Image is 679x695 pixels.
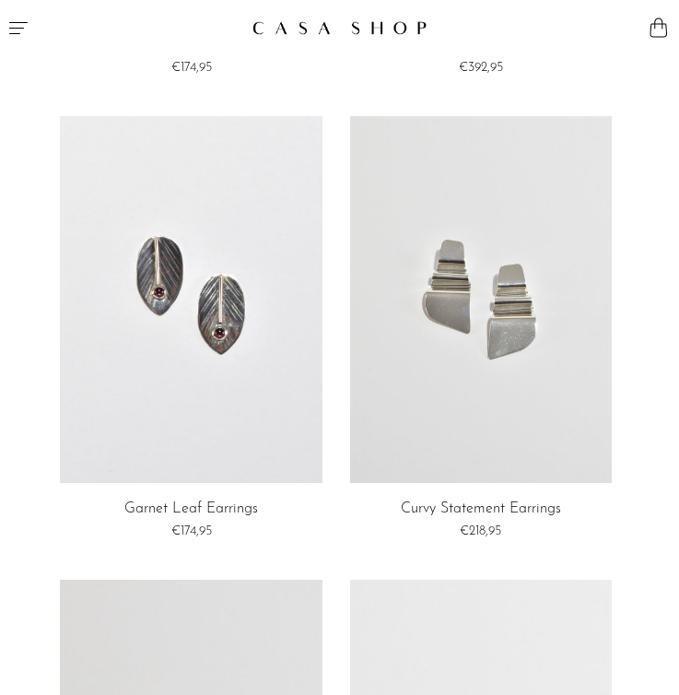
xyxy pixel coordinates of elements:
a: Garnet Leaf Earrings [124,501,258,518]
a: Curvy Statement Earrings [401,501,561,518]
span: €174,95 [171,61,212,75]
span: €218,95 [460,524,501,538]
span: €392,95 [459,61,503,75]
span: €174,95 [171,524,212,538]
